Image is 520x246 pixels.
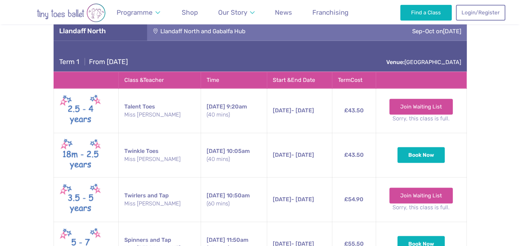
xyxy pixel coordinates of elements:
div: Llandaff North and Gabalfa Hub [147,21,350,41]
th: Term Cost [332,72,376,89]
small: (40 mins) [207,155,261,163]
th: Time [201,72,267,89]
small: Sorry, this class is full. [382,204,461,211]
h3: Llandaff North [59,27,141,35]
td: Talent Toes [118,89,201,133]
strong: Venue: [386,59,404,65]
span: [DATE] [207,237,225,243]
a: News [272,4,296,21]
span: | [81,58,89,66]
td: Twirlers and Tap [118,177,201,222]
button: Book Now [397,147,445,163]
span: [DATE] [207,103,225,110]
td: Twinkle Toes [118,133,201,177]
span: - [DATE] [273,152,314,158]
img: tiny toes ballet [15,3,127,22]
small: (40 mins) [207,111,261,119]
td: 9:20am [201,89,267,133]
span: [DATE] [273,196,291,203]
span: Programme [117,8,153,16]
img: Twirlers New (May 2025) [60,182,102,218]
span: [DATE] [207,192,225,199]
a: Login/Register [456,5,505,20]
th: Start & End Date [267,72,332,89]
a: Join Waiting List [389,99,453,114]
a: Our Story [215,4,258,21]
small: Miss [PERSON_NAME] [124,200,195,208]
small: Sorry, this class is full. [382,115,461,122]
span: [DATE] [207,148,225,154]
span: [DATE] [273,107,291,114]
span: [DATE] [273,152,291,158]
small: Miss [PERSON_NAME] [124,111,195,119]
img: Talent toes New (May 2025) [60,93,102,129]
span: News [275,8,292,16]
td: 10:50am [201,177,267,222]
a: Shop [179,4,201,21]
span: Our Story [218,8,247,16]
div: Sep-Oct on [349,21,466,41]
a: Programme [113,4,164,21]
th: Class & Teacher [118,72,201,89]
small: Miss [PERSON_NAME] [124,155,195,163]
td: £43.50 [332,133,376,177]
a: Franchising [309,4,352,21]
a: Venue:[GEOGRAPHIC_DATA] [386,59,461,65]
span: Term 1 [59,58,79,66]
h4: From [DATE] [59,58,128,66]
span: Shop [182,8,198,16]
span: - [DATE] [273,107,314,114]
span: Franchising [312,8,348,16]
small: (60 mins) [207,200,261,208]
td: £43.50 [332,89,376,133]
a: Join Waiting List [389,188,453,203]
span: [DATE] [443,28,461,35]
td: 10:05am [201,133,267,177]
img: Twinkle toes New (May 2025) [60,138,102,173]
td: £54.90 [332,177,376,222]
span: - [DATE] [273,196,314,203]
a: Find a Class [400,5,452,20]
